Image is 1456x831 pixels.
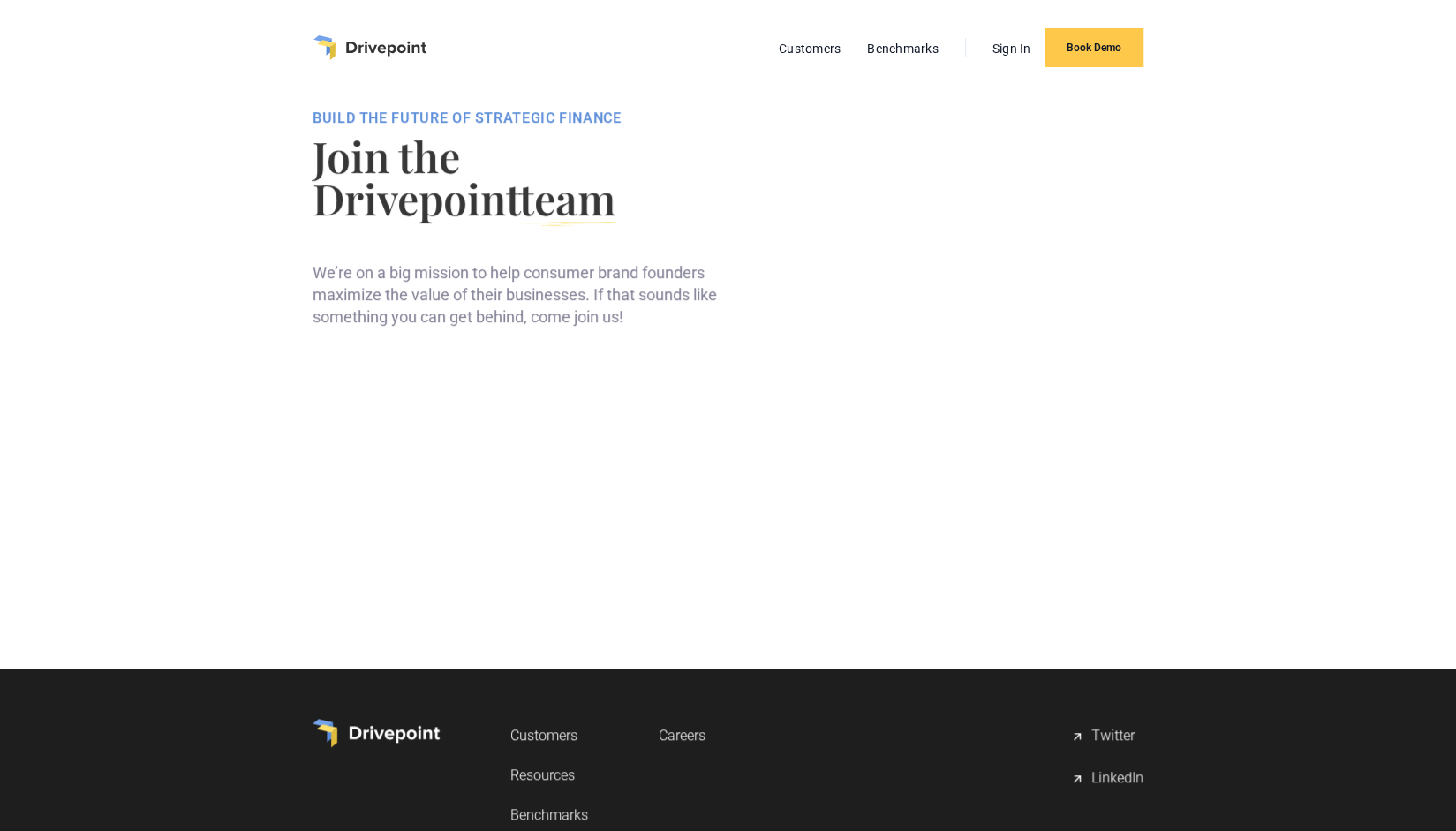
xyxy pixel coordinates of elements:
[313,134,751,219] h1: Join the Drivepoint
[510,719,588,752] a: Customers
[510,759,588,791] a: Resources
[313,261,751,329] p: We’re on a big mission to help consumer brand founders maximize the value of their businesses. If...
[1070,761,1143,797] a: LinkedIn
[1091,768,1143,789] div: LinkedIn
[858,37,947,60] a: Benchmarks
[313,110,751,127] div: BUILD THE FUTURE OF STRATEGIC FINANCE
[770,37,849,60] a: Customers
[510,798,588,831] a: Benchmarks
[659,719,705,752] a: Careers
[984,37,1040,60] a: Sign In
[1070,719,1143,754] a: Twitter
[313,35,426,60] a: home
[1045,28,1143,67] a: Book Demo
[1091,726,1135,747] div: Twitter
[519,170,615,226] span: team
